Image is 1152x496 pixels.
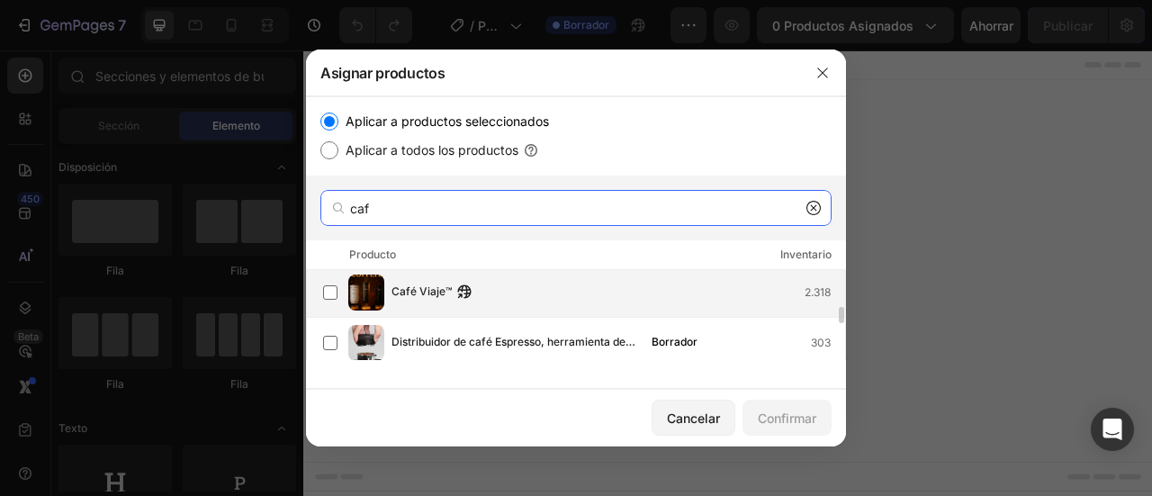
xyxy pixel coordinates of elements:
font: Distribuidor de café Espresso, herramienta de distribución, nivelador, 3 pendientes en [PERSON_NA... [391,335,635,402]
img: imagen del producto [348,325,384,361]
img: imagen del producto [348,275,384,311]
font: Aplicar a todos los productos [346,142,518,158]
div: Start with Generating from URL or image [419,425,661,439]
font: Aplicar a productos seleccionados [346,113,549,129]
font: Inventario [780,248,832,261]
button: Add elements [544,324,670,360]
button: Confirmar [742,400,832,436]
button: Cancelar [652,400,735,436]
div: Abrir Intercom Messenger [1091,408,1134,451]
font: 2.318 [805,285,831,299]
input: Buscar productos [320,190,832,226]
font: Asignar productos [320,64,445,82]
button: Add sections [409,324,533,360]
font: Producto [349,248,396,261]
font: Cancelar [667,410,720,426]
font: 303 [811,336,831,349]
font: Borrador [652,335,697,348]
font: Confirmar [758,410,816,426]
font: Café Viaje™ [391,284,452,298]
div: Start with Sections from sidebar [431,288,649,310]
